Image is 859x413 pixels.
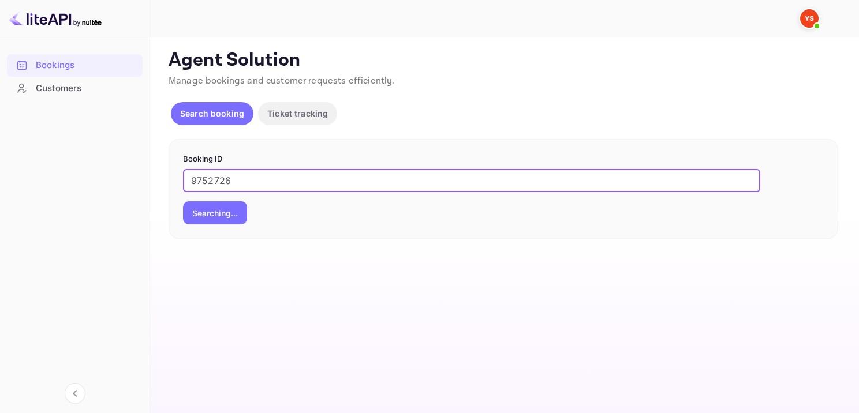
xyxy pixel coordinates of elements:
img: Yandex Support [800,9,819,28]
p: Agent Solution [169,49,838,72]
img: LiteAPI logo [9,9,102,28]
a: Bookings [7,54,143,76]
input: Enter Booking ID (e.g., 63782194) [183,169,760,192]
button: Collapse navigation [65,383,85,404]
div: Bookings [36,59,137,72]
a: Customers [7,77,143,99]
div: Bookings [7,54,143,77]
div: Customers [36,82,137,95]
p: Booking ID [183,153,824,165]
p: Search booking [180,107,244,119]
div: Customers [7,77,143,100]
p: Ticket tracking [267,107,328,119]
span: Manage bookings and customer requests efficiently. [169,75,395,87]
button: Searching... [183,201,247,224]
